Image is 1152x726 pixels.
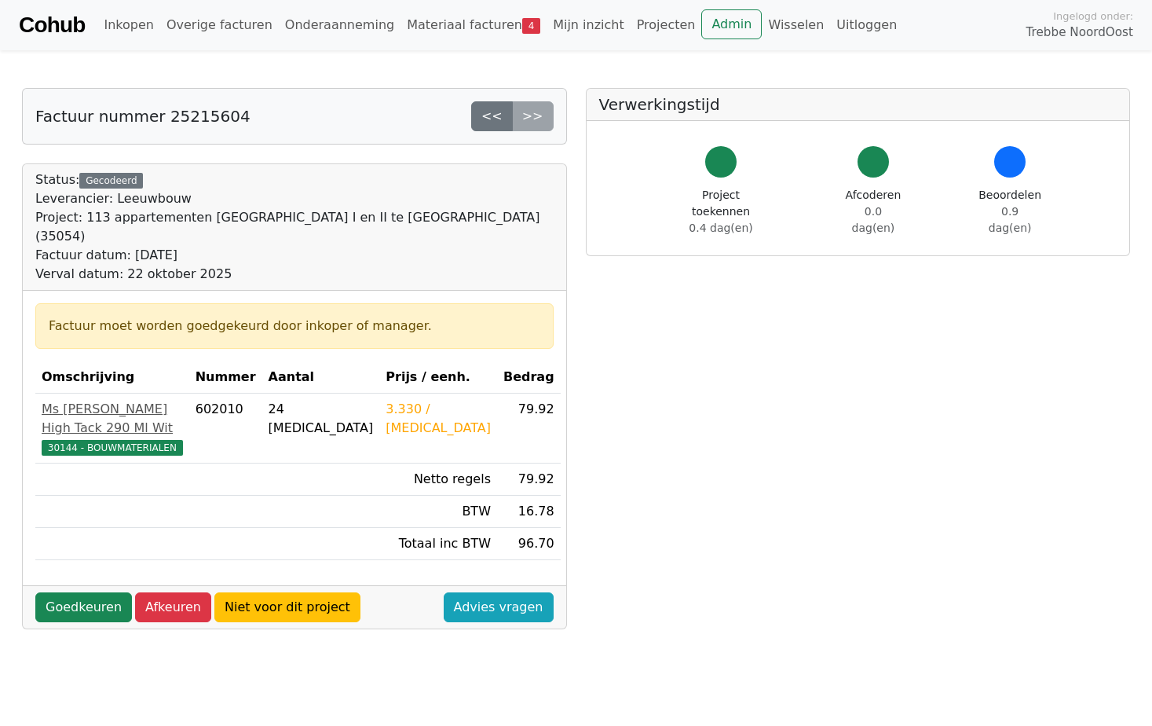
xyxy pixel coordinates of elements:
[379,464,497,496] td: Netto regels
[19,6,85,44] a: Cohub
[35,189,554,208] div: Leverancier: Leeuwbouw
[97,9,159,41] a: Inkopen
[42,400,183,438] div: Ms [PERSON_NAME] High Tack 290 Ml Wit
[35,265,554,284] div: Verval datum: 22 oktober 2025
[497,496,561,528] td: 16.78
[79,173,143,189] div: Gecodeerd
[400,9,547,41] a: Materiaal facturen4
[599,95,1117,114] h5: Verwerkingstijd
[978,187,1041,236] div: Beoordelen
[689,222,752,234] span: 0.4 dag(en)
[214,592,360,622] a: Niet voor dit project
[49,317,540,335] div: Factuur moet worden goedgekeurd door inkoper of manager.
[379,361,497,394] th: Prijs / eenh.
[1026,24,1133,42] span: Trebbe NoordOost
[379,528,497,560] td: Totaal inc BTW
[522,18,540,34] span: 4
[269,400,374,438] div: 24 [MEDICAL_DATA]
[830,9,903,41] a: Uitloggen
[35,170,554,284] div: Status:
[497,464,561,496] td: 79.92
[497,394,561,464] td: 79.92
[35,107,251,126] h5: Factuur nummer 25215604
[35,592,132,622] a: Goedkeuren
[379,496,497,528] td: BTW
[35,361,189,394] th: Omschrijving
[42,440,183,456] span: 30144 - BOUWMATERIALEN
[701,9,762,39] a: Admin
[852,205,895,234] span: 0.0 dag(en)
[444,592,554,622] a: Advies vragen
[675,187,768,236] div: Project toekennen
[843,187,904,236] div: Afcoderen
[189,361,262,394] th: Nummer
[1053,9,1133,24] span: Ingelogd onder:
[35,208,554,246] div: Project: 113 appartementen [GEOGRAPHIC_DATA] I en II te [GEOGRAPHIC_DATA] (35054)
[35,246,554,265] div: Factuur datum: [DATE]
[547,9,631,41] a: Mijn inzicht
[762,9,830,41] a: Wisselen
[471,101,513,131] a: <<
[989,205,1032,234] span: 0.9 dag(en)
[135,592,211,622] a: Afkeuren
[497,528,561,560] td: 96.70
[189,394,262,464] td: 602010
[279,9,400,41] a: Onderaanneming
[42,400,183,456] a: Ms [PERSON_NAME] High Tack 290 Ml Wit30144 - BOUWMATERIALEN
[386,400,491,438] div: 3.330 / [MEDICAL_DATA]
[160,9,279,41] a: Overige facturen
[262,361,380,394] th: Aantal
[497,361,561,394] th: Bedrag
[631,9,702,41] a: Projecten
